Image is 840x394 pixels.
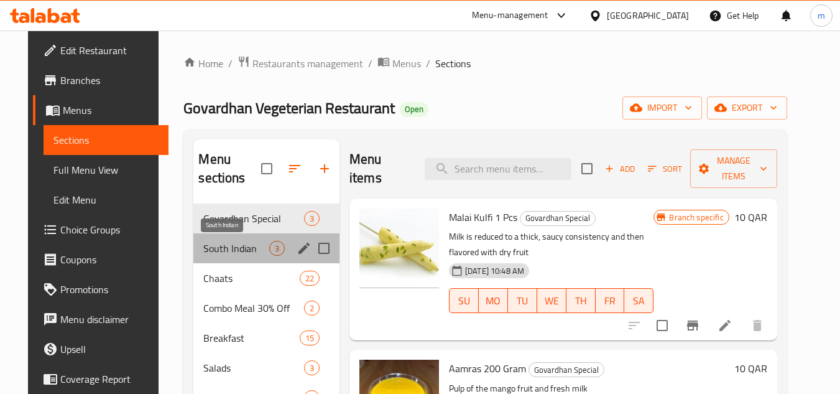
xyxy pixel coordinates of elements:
div: Breakfast15 [193,323,339,353]
div: Menu-management [472,8,548,23]
h2: Menu items [349,150,410,187]
span: Choice Groups [60,222,159,237]
span: WE [542,292,561,310]
button: Sort [645,159,685,179]
button: export [707,96,787,120]
li: / [426,56,430,71]
div: Combo Meal 30% Off2 [193,293,339,323]
button: TH [566,288,596,313]
span: import [632,100,692,116]
span: Sort items [640,159,690,179]
h6: 10 QAR [734,209,767,226]
span: export [717,100,777,116]
span: 3 [305,213,319,225]
li: / [228,56,233,71]
button: TU [508,288,537,313]
span: FR [601,292,620,310]
div: [GEOGRAPHIC_DATA] [607,9,689,22]
span: Add [603,162,637,176]
li: / [368,56,372,71]
span: [DATE] 10:48 AM [460,265,529,277]
div: Open [400,102,428,117]
div: Govardhan Special [528,362,604,377]
a: Edit Menu [44,185,168,215]
span: Open [400,104,428,115]
span: 3 [305,362,319,374]
div: items [304,360,320,375]
span: Edit Menu [53,192,159,207]
a: Menus [33,95,168,125]
span: Add item [600,159,640,179]
button: Manage items [690,149,777,188]
span: Upsell [60,342,159,357]
h6: 10 QAR [734,360,767,377]
span: 15 [300,332,319,344]
span: SA [629,292,648,310]
span: 3 [270,243,284,255]
span: Govardhan Special [203,211,303,226]
span: TU [513,292,532,310]
span: Manage items [700,153,767,184]
span: Select section [574,156,600,182]
span: Aamras 200 Gram [449,359,526,378]
img: Malai Kulfi 1 Pcs [359,209,439,288]
div: Salads3 [193,353,339,383]
button: import [622,96,702,120]
a: Choice Groups [33,215,168,245]
div: South Indian3edit [193,233,339,263]
span: SU [455,292,474,310]
span: Branch specific [664,212,728,223]
span: Combo Meal 30% Off [203,301,303,316]
span: Sort [648,162,682,176]
a: Menus [377,55,421,72]
button: SA [624,288,653,313]
span: Govardhan Special [529,363,604,377]
span: 22 [300,273,319,284]
span: South Indian [203,241,269,256]
div: Govardhan Special [520,211,596,226]
button: delete [742,311,772,340]
a: Menu disclaimer [33,304,168,334]
span: Menus [392,56,421,71]
a: Sections [44,125,168,155]
span: Select all sections [254,156,280,182]
span: Edit Restaurant [60,43,159,58]
div: Chaats22 [193,263,339,293]
button: WE [537,288,566,313]
a: Branches [33,65,168,95]
span: Malai Kulfi 1 Pcs [449,208,517,227]
span: Menus [63,103,159,118]
a: Full Menu View [44,155,168,185]
span: Menu disclaimer [60,312,159,327]
span: Govardhan Special [520,211,595,225]
span: Select to update [649,312,675,339]
button: Add [600,159,640,179]
span: Sections [435,56,471,71]
a: Upsell [33,334,168,364]
a: Home [183,56,223,71]
h2: Menu sections [198,150,261,187]
span: 2 [305,303,319,314]
span: Promotions [60,282,159,297]
span: MO [484,292,503,310]
a: Restaurants management [238,55,363,72]
span: Chaats [203,271,299,286]
span: Branches [60,73,159,88]
span: Salads [203,360,303,375]
span: Sections [53,133,159,148]
button: MO [479,288,508,313]
a: Edit Restaurant [33,35,168,65]
span: Breakfast [203,331,299,345]
div: Govardhan Special3 [193,204,339,233]
span: Full Menu View [53,162,159,177]
div: items [300,331,320,345]
a: Edit menu item [718,318,732,333]
div: items [300,271,320,286]
a: Coupons [33,245,168,274]
p: Milk is reduced to a thick, saucy consistency and then flavored with dry fruit [449,229,653,260]
button: FR [596,288,625,313]
button: SU [449,288,479,313]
